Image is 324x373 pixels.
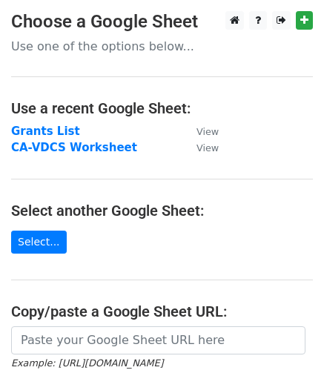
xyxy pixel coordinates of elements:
[182,141,219,154] a: View
[11,141,137,154] a: CA-VDCS Worksheet
[11,231,67,254] a: Select...
[11,11,313,33] h3: Choose a Google Sheet
[182,125,219,138] a: View
[11,326,305,354] input: Paste your Google Sheet URL here
[11,99,313,117] h4: Use a recent Google Sheet:
[196,142,219,154] small: View
[11,303,313,320] h4: Copy/paste a Google Sheet URL:
[196,126,219,137] small: View
[11,357,163,369] small: Example: [URL][DOMAIN_NAME]
[11,202,313,219] h4: Select another Google Sheet:
[11,39,313,54] p: Use one of the options below...
[11,125,80,138] a: Grants List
